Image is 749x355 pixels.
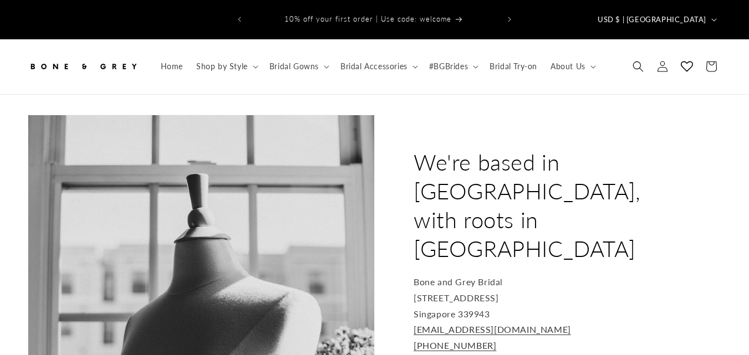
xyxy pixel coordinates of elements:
[490,61,537,71] span: Bridal Try-on
[161,61,183,71] span: Home
[414,340,496,351] a: [PHONE_NUMBER]
[414,148,683,263] h2: We're based in [GEOGRAPHIC_DATA], with roots in [GEOGRAPHIC_DATA]
[334,55,422,78] summary: Bridal Accessories
[284,14,451,23] span: 10% off your first order | Use code: welcome
[414,324,571,335] a: [EMAIL_ADDRESS][DOMAIN_NAME]
[544,55,600,78] summary: About Us
[263,55,334,78] summary: Bridal Gowns
[598,14,706,25] span: USD $ | [GEOGRAPHIC_DATA]
[24,50,143,83] a: Bone and Grey Bridal
[551,61,585,71] span: About Us
[497,9,522,30] button: Next announcement
[422,55,483,78] summary: #BGBrides
[591,9,721,30] button: USD $ | [GEOGRAPHIC_DATA]
[196,61,248,71] span: Shop by Style
[190,55,263,78] summary: Shop by Style
[414,274,683,354] p: Bone and Grey Bridal [STREET_ADDRESS] Singapore 339943
[483,55,544,78] a: Bridal Try-on
[269,61,319,71] span: Bridal Gowns
[429,61,468,71] span: #BGBrides
[28,54,139,79] img: Bone and Grey Bridal
[154,55,190,78] a: Home
[227,9,252,30] button: Previous announcement
[340,61,407,71] span: Bridal Accessories
[626,54,650,79] summary: Search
